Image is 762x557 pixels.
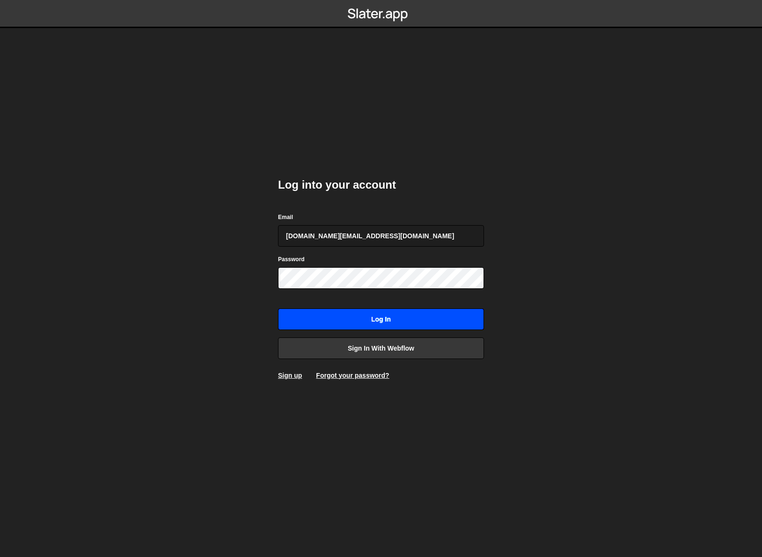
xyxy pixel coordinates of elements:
input: Log in [278,308,484,330]
label: Password [278,255,305,264]
a: Sign up [278,372,302,379]
a: Forgot your password? [316,372,389,379]
a: Sign in with Webflow [278,337,484,359]
label: Email [278,213,293,222]
h2: Log into your account [278,177,484,192]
